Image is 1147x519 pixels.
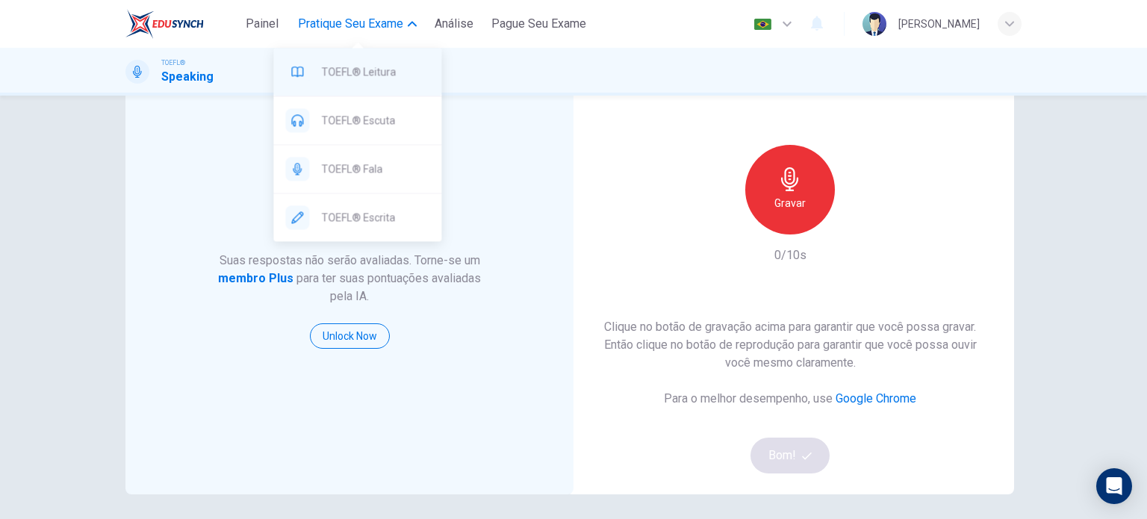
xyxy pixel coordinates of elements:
[321,160,429,178] span: TOEFL® Fala
[273,193,441,241] div: TOEFL® Escrita
[836,391,916,405] a: Google Chrome
[435,15,473,33] span: Análise
[485,10,592,37] button: Pague Seu Exame
[321,208,429,226] span: TOEFL® Escrita
[774,194,806,212] h6: Gravar
[125,9,238,39] a: EduSynch logo
[753,19,772,30] img: pt
[273,145,441,193] div: TOEFL® Fala
[273,96,441,144] div: TOEFL® Escuta
[161,58,185,68] span: TOEFL®
[774,246,806,264] h6: 0/10s
[321,111,429,129] span: TOEFL® Escuta
[590,318,990,372] h6: Clique no botão de gravação acima para garantir que você possa gravar. Então clique no botão de r...
[491,15,586,33] span: Pague Seu Exame
[862,12,886,36] img: Profile picture
[215,252,485,305] h6: Suas respostas não serão avaliadas. Torne-se um para ter suas pontuações avaliadas pela IA.
[125,9,204,39] img: EduSynch logo
[898,15,980,33] div: [PERSON_NAME]
[246,15,279,33] span: Painel
[161,68,214,86] h1: Speaking
[310,323,390,349] button: Unlock Now
[745,145,835,234] button: Gravar
[429,10,479,37] button: Análise
[238,10,286,37] button: Painel
[218,271,293,285] strong: membro Plus
[664,390,916,408] h6: Para o melhor desempenho, use
[1096,468,1132,504] div: Open Intercom Messenger
[298,15,403,33] span: Pratique seu exame
[273,48,441,96] div: TOEFL® Leitura
[321,63,429,81] span: TOEFL® Leitura
[292,10,423,37] button: Pratique seu exame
